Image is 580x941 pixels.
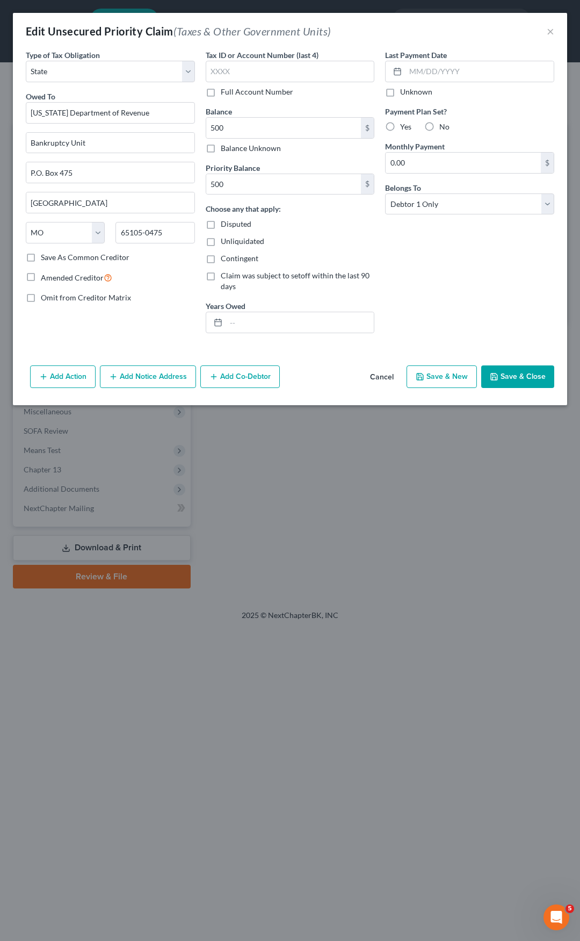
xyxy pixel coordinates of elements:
span: Claim was subject to setoff within the last 90 days [221,271,369,291]
span: Unliquidated [221,236,264,246]
button: Cancel [361,367,402,388]
span: (Taxes & Other Government Units) [173,25,331,38]
input: Apt, Suite, etc... [26,162,194,183]
span: Disputed [221,219,251,228]
button: × [547,25,554,38]
input: Search creditor by name... [26,102,195,124]
span: 5 [565,904,574,913]
span: Belongs To [385,183,421,192]
input: Enter zip... [115,222,194,243]
span: Yes [400,122,411,131]
div: $ [361,118,374,138]
label: Tax ID or Account Number (last 4) [206,49,318,61]
div: Edit Unsecured Priority Claim [26,24,331,39]
span: Amended Creditor [41,273,104,282]
label: Choose any that apply: [206,203,281,214]
iframe: Intercom live chat [543,904,569,930]
div: $ [541,153,554,173]
button: Add Co-Debtor [200,365,280,388]
input: Enter city... [26,192,194,213]
div: $ [361,174,374,195]
label: Last Payment Date [385,49,447,61]
button: Add Notice Address [100,365,196,388]
span: Owed To [26,92,55,101]
label: Full Account Number [221,87,293,97]
label: Years Owed [206,300,245,312]
span: Contingent [221,254,258,263]
label: Balance [206,106,232,117]
label: Monthly Payment [385,141,445,152]
label: Unknown [400,87,432,97]
input: 0.00 [206,174,361,195]
span: No [439,122,450,131]
input: Enter address... [26,133,194,153]
label: Priority Balance [206,162,260,174]
button: Save & Close [481,365,554,388]
input: XXXX [206,61,375,82]
button: Save & New [407,365,477,388]
input: -- [226,312,374,333]
input: MM/DD/YYYY [405,61,554,82]
label: Save As Common Creditor [41,252,129,263]
label: Payment Plan Set? [385,106,554,117]
span: Omit from Creditor Matrix [41,293,131,302]
input: 0.00 [206,118,361,138]
label: Balance Unknown [221,143,281,154]
span: Type of Tax Obligation [26,51,100,60]
button: Add Action [30,365,96,388]
input: 0.00 [386,153,541,173]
